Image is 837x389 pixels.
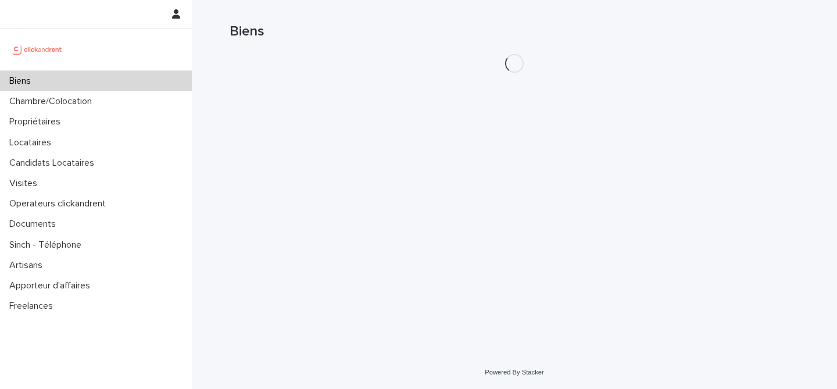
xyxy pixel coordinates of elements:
[5,260,52,271] p: Artisans
[485,369,543,376] a: Powered By Stacker
[5,240,91,251] p: Sinch - Téléphone
[5,158,103,169] p: Candidats Locataires
[5,137,60,148] p: Locataires
[5,96,101,107] p: Chambre/Colocation
[5,280,99,291] p: Apporteur d'affaires
[9,38,66,61] img: UCB0brd3T0yccxBKYDjQ
[5,178,46,189] p: Visites
[5,116,70,127] p: Propriétaires
[5,76,40,87] p: Biens
[5,219,65,230] p: Documents
[5,301,62,312] p: Freelances
[230,23,799,40] h1: Biens
[5,198,115,209] p: Operateurs clickandrent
